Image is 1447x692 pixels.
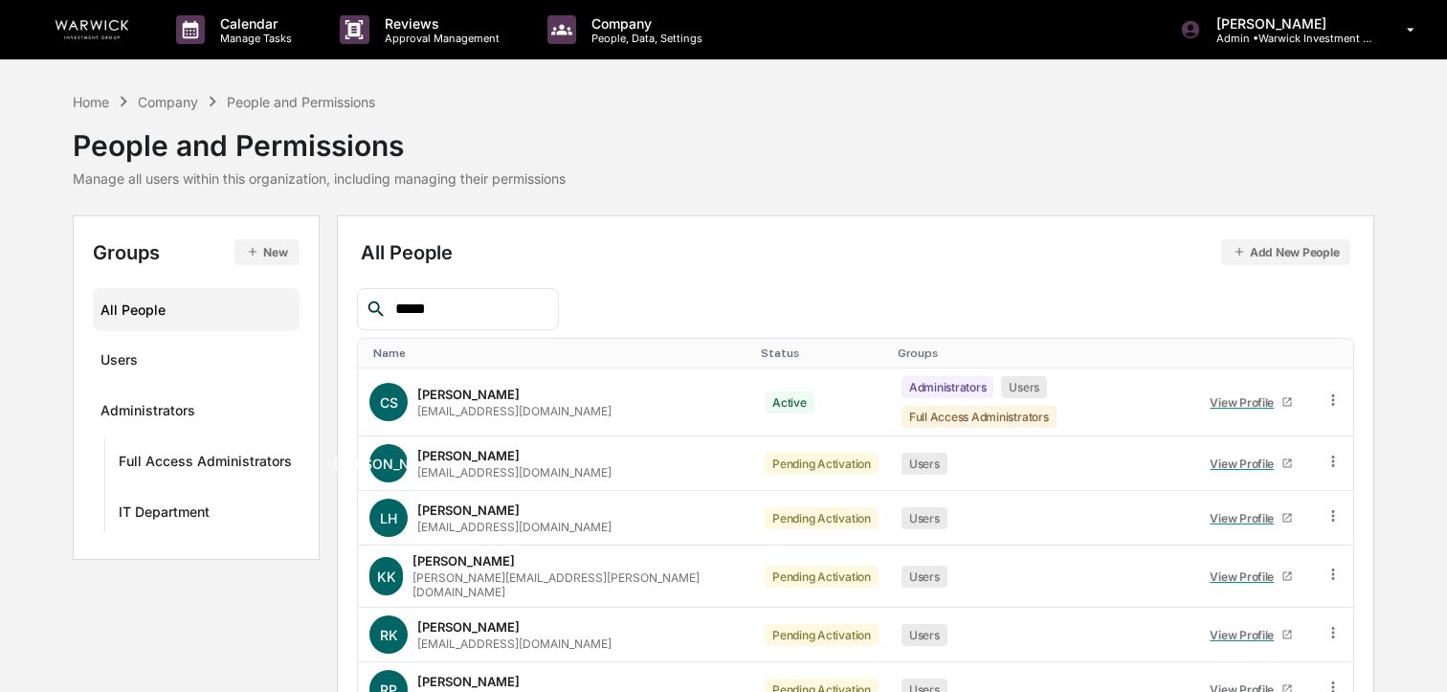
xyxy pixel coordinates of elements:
div: View Profile [1210,395,1281,410]
div: Users [902,566,947,588]
div: [PERSON_NAME] [417,448,520,463]
button: Add New People [1221,239,1351,265]
p: Reviews [369,15,509,32]
a: View Profile [1202,388,1302,417]
div: [EMAIL_ADDRESS][DOMAIN_NAME] [417,465,612,480]
a: View Profile [1202,620,1302,650]
div: Toggle SortBy [898,346,1183,360]
div: View Profile [1210,457,1281,471]
div: [PERSON_NAME] [417,674,520,689]
span: KK [377,569,396,585]
div: [PERSON_NAME][EMAIL_ADDRESS][PERSON_NAME][DOMAIN_NAME] [412,570,742,599]
div: View Profile [1210,628,1281,642]
button: New [234,239,299,265]
span: CS [380,394,398,411]
div: Pending Activation [765,453,879,475]
div: Pending Activation [765,566,879,588]
p: Manage Tasks [205,32,301,45]
iframe: Open customer support [1386,629,1437,681]
div: Full Access Administrators [902,406,1057,428]
div: Home [73,94,109,110]
div: Users [902,624,947,646]
img: logo [46,20,138,39]
div: [EMAIL_ADDRESS][DOMAIN_NAME] [417,520,612,534]
div: [EMAIL_ADDRESS][DOMAIN_NAME] [417,404,612,418]
div: IT Department [119,503,210,526]
div: [PERSON_NAME] [417,502,520,518]
p: People, Data, Settings [576,32,712,45]
div: [PERSON_NAME] [412,553,515,569]
div: Users [902,507,947,529]
div: Pending Activation [765,507,879,529]
div: People and Permissions [73,113,566,163]
div: [EMAIL_ADDRESS][DOMAIN_NAME] [417,636,612,651]
div: Users [1001,376,1047,398]
div: Full Access Administrators [119,453,292,476]
div: Manage all users within this organization, including managing their permissions [73,170,566,187]
div: Pending Activation [765,624,879,646]
div: Toggle SortBy [373,346,746,360]
div: View Profile [1210,511,1281,525]
div: [PERSON_NAME] [417,619,520,635]
p: Company [576,15,712,32]
span: [PERSON_NAME] [334,456,444,472]
p: Calendar [205,15,301,32]
div: [PERSON_NAME] [417,387,520,402]
a: View Profile [1202,503,1302,533]
div: Users [902,453,947,475]
div: Administrators [902,376,994,398]
div: Groups [93,239,300,265]
div: Toggle SortBy [1328,346,1347,360]
a: View Profile [1202,562,1302,592]
div: Toggle SortBy [761,346,882,360]
div: View Profile [1210,569,1281,584]
span: LH [380,510,397,526]
div: All People [100,294,292,325]
div: Active [765,391,814,413]
p: Admin • Warwick Investment Group [1201,32,1379,45]
span: RK [380,627,398,643]
p: [PERSON_NAME] [1201,15,1379,32]
div: Users [100,351,138,374]
div: Company [138,94,198,110]
div: All People [361,239,1350,265]
a: View Profile [1202,449,1302,479]
p: Approval Management [369,32,509,45]
div: People and Permissions [227,94,375,110]
div: Toggle SortBy [1198,346,1305,360]
div: Administrators [100,402,195,425]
